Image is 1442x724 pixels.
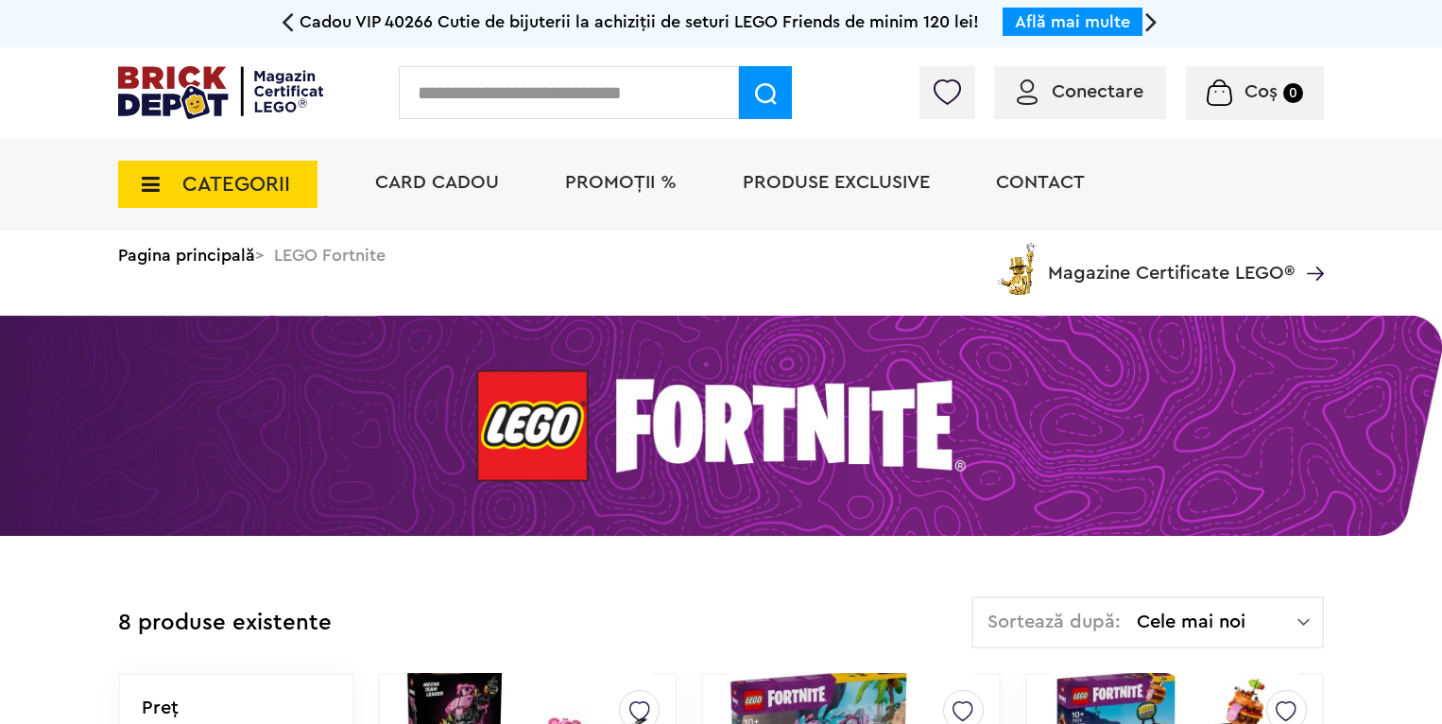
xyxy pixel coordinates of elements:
a: Conectare [1017,82,1143,101]
a: Contact [996,173,1085,192]
span: Cele mai noi [1137,612,1297,631]
span: CATEGORII [182,174,290,195]
span: Conectare [1052,82,1143,101]
div: 8 produse existente [118,596,332,650]
span: Coș [1245,82,1278,101]
small: 0 [1283,83,1303,103]
a: PROMOȚII % [565,173,677,192]
span: Cadou VIP 40266 Cutie de bijuterii la achiziții de seturi LEGO Friends de minim 120 lei! [300,13,979,30]
a: Produse exclusive [743,173,930,192]
p: Preţ [142,698,179,717]
span: Sortează după: [987,612,1121,631]
a: Află mai multe [1015,13,1130,30]
a: Magazine Certificate LEGO® [1295,239,1324,258]
span: Magazine Certificate LEGO® [1048,239,1295,283]
a: Card Cadou [375,173,499,192]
